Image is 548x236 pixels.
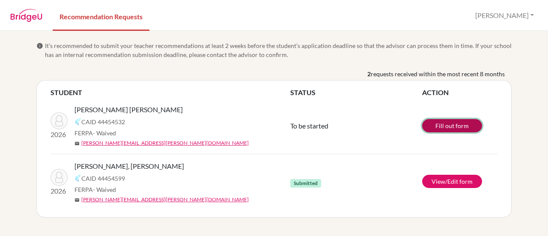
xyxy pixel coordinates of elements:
[290,122,328,130] span: To be started
[51,112,68,129] img: BELLINI MEJIA, EDUARDO
[81,196,249,203] a: [PERSON_NAME][EMAIL_ADDRESS][PERSON_NAME][DOMAIN_NAME]
[81,139,249,147] a: [PERSON_NAME][EMAIL_ADDRESS][PERSON_NAME][DOMAIN_NAME]
[45,41,512,59] span: It’s recommended to submit your teacher recommendations at least 2 weeks before the student’s app...
[93,129,116,137] span: - Waived
[74,197,80,203] span: mail
[367,69,371,78] b: 2
[74,161,184,171] span: [PERSON_NAME], [PERSON_NAME]
[51,169,68,186] img: CORREA LENIS, LUCIANA
[74,185,116,194] span: FERPA
[290,87,422,98] th: STATUS
[81,174,125,183] span: CAID 44454599
[51,186,68,196] p: 2026
[36,42,43,49] span: info
[422,119,482,132] a: Fill out form
[371,69,505,78] span: requests received within the most recent 8 months
[74,141,80,146] span: mail
[74,175,81,182] img: Common App logo
[10,9,42,22] img: BridgeU logo
[53,1,149,31] a: Recommendation Requests
[74,128,116,137] span: FERPA
[290,179,321,188] span: Submitted
[422,87,497,98] th: ACTION
[51,87,290,98] th: STUDENT
[81,117,125,126] span: CAID 44454532
[471,7,538,24] button: [PERSON_NAME]
[74,105,183,115] span: [PERSON_NAME] [PERSON_NAME]
[51,129,68,140] p: 2026
[93,186,116,193] span: - Waived
[74,118,81,125] img: Common App logo
[422,175,482,188] a: View/Edit form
